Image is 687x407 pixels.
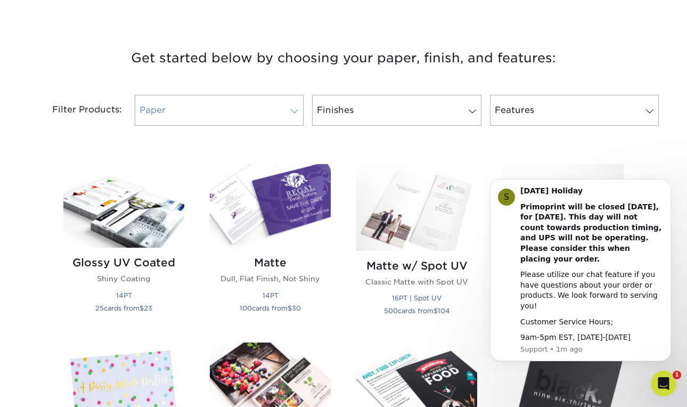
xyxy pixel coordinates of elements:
p: Classic Matte with Spot UV [356,276,477,287]
a: Finishes [312,95,481,126]
span: 100 [240,304,252,312]
small: 16PT | Spot UV [392,294,441,302]
img: Glossy UV Coated Postcards [63,164,184,248]
span: 1 [673,371,681,379]
p: Dull, Flat Finish, Not Shiny [210,273,331,284]
a: Glossy UV Coated Postcards Glossy UV Coated Shiny Coating 14PT 25cards from$23 [63,164,184,330]
iframe: Google Customer Reviews [3,375,91,403]
img: Matte w/ Spot UV Postcards [356,164,477,250]
h3: Get started below by choosing your paper, finish, and features: [32,34,655,82]
h2: Matte w/ Spot UV [356,259,477,272]
span: $ [288,304,292,312]
div: Filter Products: [24,95,130,126]
iframe: Intercom live chat [651,371,676,396]
span: 25 [95,304,104,312]
img: Uncoated Postcards [503,164,624,248]
img: Matte Postcards [210,164,331,248]
a: Paper [135,95,304,126]
span: 30 [292,304,301,312]
iframe: Intercom notifications message [474,174,687,378]
span: $ [434,307,438,315]
h2: Matte [210,256,331,269]
small: 14PT [263,291,279,299]
span: 23 [144,304,152,312]
a: Features [490,95,659,126]
a: Matte w/ Spot UV Postcards Matte w/ Spot UV Classic Matte with Spot UV 16PT | Spot UV 500cards fr... [356,164,477,330]
small: 14PT [116,291,132,299]
small: cards from [384,307,450,315]
span: 104 [438,307,450,315]
a: Uncoated Postcards Uncoated Easy to Write On 14PT 100cards from$66 [503,164,624,330]
p: Shiny Coating [63,273,184,284]
small: cards from [95,304,152,312]
span: $ [140,304,144,312]
span: 500 [384,307,398,315]
h2: Glossy UV Coated [63,256,184,269]
small: cards from [240,304,301,312]
a: Matte Postcards Matte Dull, Flat Finish, Not Shiny 14PT 100cards from$30 [210,164,331,330]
